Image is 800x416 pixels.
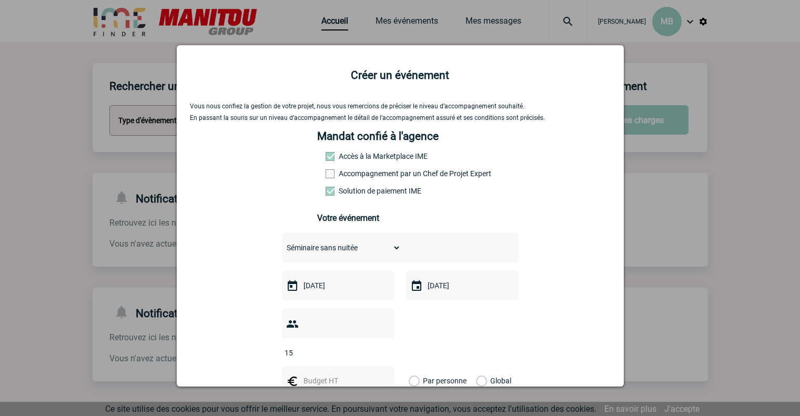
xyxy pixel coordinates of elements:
[409,366,420,395] label: Par personne
[326,187,372,195] label: Conformité aux process achat client, Prise en charge de la facturation, Mutualisation de plusieur...
[190,103,611,110] p: Vous nous confiez la gestion de votre projet, nous vous remercions de préciser le niveau d’accomp...
[317,130,439,143] h4: Mandat confié à l'agence
[190,114,611,121] p: En passant la souris sur un niveau d’accompagnement le détail de l’accompagnement assuré et ses c...
[425,279,498,292] input: Date de fin
[301,374,373,388] input: Budget HT
[282,346,381,360] input: Nombre de participants
[326,169,372,178] label: Prestation payante
[317,213,483,223] h3: Votre événement
[326,152,372,160] label: Accès à la Marketplace IME
[301,279,373,292] input: Date de début
[476,366,483,395] label: Global
[190,69,611,82] h2: Créer un événement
